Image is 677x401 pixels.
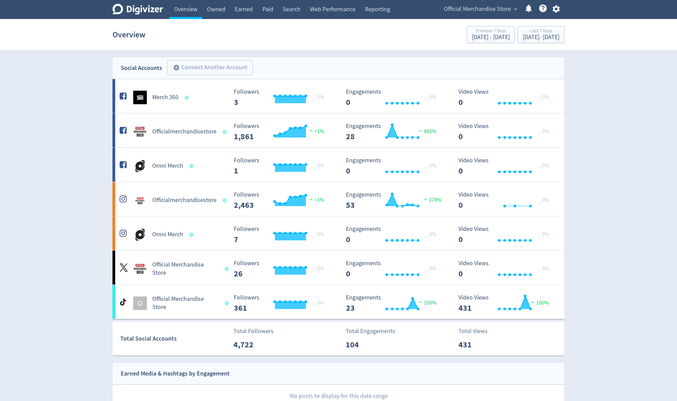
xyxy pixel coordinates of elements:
[121,369,230,379] div: Earned Media & Hashtags by Engagement
[343,192,445,209] svg: Engagements 53
[223,130,229,134] span: Data last synced: 14 Aug 2025, 5:01pm (AEST)
[343,260,445,278] svg: Engagements 0
[190,164,195,168] span: Data last synced: 14 Aug 2025, 5:01pm (AEST)
[343,226,445,244] svg: Engagements 0
[455,226,557,244] svg: Video Views 0
[343,294,445,312] svg: Engagements 23
[121,63,162,73] div: Social Accounts
[455,157,557,175] svg: Video Views 0
[538,265,549,272] span: _ 0%
[417,299,436,306] span: 100%
[152,295,219,311] h5: Official Merchandise Store
[422,197,429,202] img: positive-performance.svg
[308,197,324,203] span: <1%
[230,192,332,209] svg: Followers ---
[230,260,332,278] svg: Followers ---
[133,159,147,173] img: Omni Merch undefined
[346,327,395,336] p: Total Engagements
[455,294,557,312] svg: Video Views 431
[133,125,147,139] img: Officialmerchandisestore undefined
[538,128,549,135] span: _ 0%
[523,34,559,40] div: [DATE] - [DATE]
[313,265,324,272] span: _ 0%
[190,233,195,237] span: Data last synced: 13 Aug 2025, 11:09pm (AEST)
[230,89,332,107] svg: Followers ---
[112,113,565,147] a: Officialmerchandisestore undefinedOfficialmerchandisestore Followers --- Followers 1,861 <1% Enga...
[458,339,498,351] p: 431
[455,260,557,278] svg: Video Views 0
[422,197,441,203] span: 279%
[230,294,332,312] svg: Followers ---
[538,94,549,101] span: _ 0%
[441,4,519,15] button: Official Merchandise Store
[233,339,273,351] p: 4,722
[538,197,549,203] span: _ 0%
[233,327,274,336] p: Total Followers
[133,228,147,241] img: Omni Merch undefined
[112,148,565,182] a: Omni Merch undefinedOmni Merch Followers --- _ 0% Followers 1 Engagements 0 Engagements 0 _ 0% Vi...
[313,94,324,101] span: _ 0%
[133,262,147,276] img: Official Merchandise Store undefined
[112,182,565,216] a: Officialmerchandisestore undefinedOfficialmerchandisestore Followers --- Followers 2,463 <1% Enga...
[426,265,436,272] span: _ 0%
[308,128,324,135] span: <1%
[225,302,230,305] span: Data last synced: 14 Aug 2025, 6:02pm (AEST)
[455,89,557,107] svg: Video Views 0
[120,334,229,344] div: Total Social Accounts
[530,299,549,306] span: 100%
[458,327,498,336] p: Total Views
[426,231,436,238] span: _ 0%
[152,93,178,102] h5: Merch 360
[167,60,253,75] button: Connect Another Account
[308,197,314,202] img: positive-performance.svg
[230,123,332,141] svg: Followers ---
[426,162,436,169] span: _ 0%
[133,194,147,207] img: Officialmerchandisestore undefined
[343,157,445,175] svg: Engagements 0
[313,231,324,238] span: _ 0%
[417,128,436,135] span: 460%
[308,128,314,133] img: positive-performance.svg
[426,94,436,101] span: _ 0%
[455,192,557,209] svg: Video Views 0
[152,162,183,170] h5: Omni Merch
[538,162,549,169] span: _ 0%
[313,299,324,306] span: _ 0%
[133,91,147,104] img: Merch 360 undefined
[112,24,145,45] h1: Overview
[152,231,183,239] h5: Omni Merch
[230,226,332,244] svg: Followers ---
[112,251,565,285] a: Official Merchandise Store undefinedOfficial Merchandise Store Followers --- _ 0% Followers 26 En...
[444,4,511,15] span: Official Merchandise Store
[417,299,424,305] img: positive-performance.svg
[223,199,229,202] span: Data last synced: 13 Aug 2025, 11:09pm (AEST)
[523,29,559,34] div: Last 7 Days
[455,123,557,141] svg: Video Views 0
[513,6,519,12] span: expand_more
[112,79,565,113] a: Merch 360 undefinedMerch 360 Followers --- _ 0% Followers 3 Engagements 0 Engagements 0 _ 0% Vide...
[112,285,565,319] a: OOfficial Merchandise Store Followers --- _ 0% Followers 361 Engagements 23 Engagements 23 100% V...
[518,26,565,43] button: Last 7 Days[DATE]- [DATE]
[417,128,424,133] img: positive-performance.svg
[313,162,324,169] span: _ 0%
[472,29,510,34] div: Previous 7 Days
[230,157,332,175] svg: Followers ---
[343,89,445,107] svg: Engagements 0
[343,123,445,141] svg: Engagements 28
[173,64,180,71] span: add_circle
[152,128,216,136] h5: Officialmerchandisestore
[152,261,219,277] h5: Official Merchandise Store
[538,231,549,238] span: _ 0%
[152,196,216,204] h5: Officialmerchandisestore
[346,339,385,351] p: 104
[185,96,191,99] span: Data last synced: 14 Aug 2025, 6:02pm (AEST)
[112,216,565,250] a: Omni Merch undefinedOmni Merch Followers --- _ 0% Followers 7 Engagements 0 Engagements 0 _ 0% Vi...
[467,26,515,43] button: Previous 7 Days[DATE] - [DATE]
[530,299,536,305] img: positive-performance.svg
[133,296,147,310] div: O
[162,61,253,75] a: Connect Another Account
[472,34,510,40] div: [DATE] - [DATE]
[225,267,230,271] span: Data last synced: 13 Aug 2025, 6:02pm (AEST)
